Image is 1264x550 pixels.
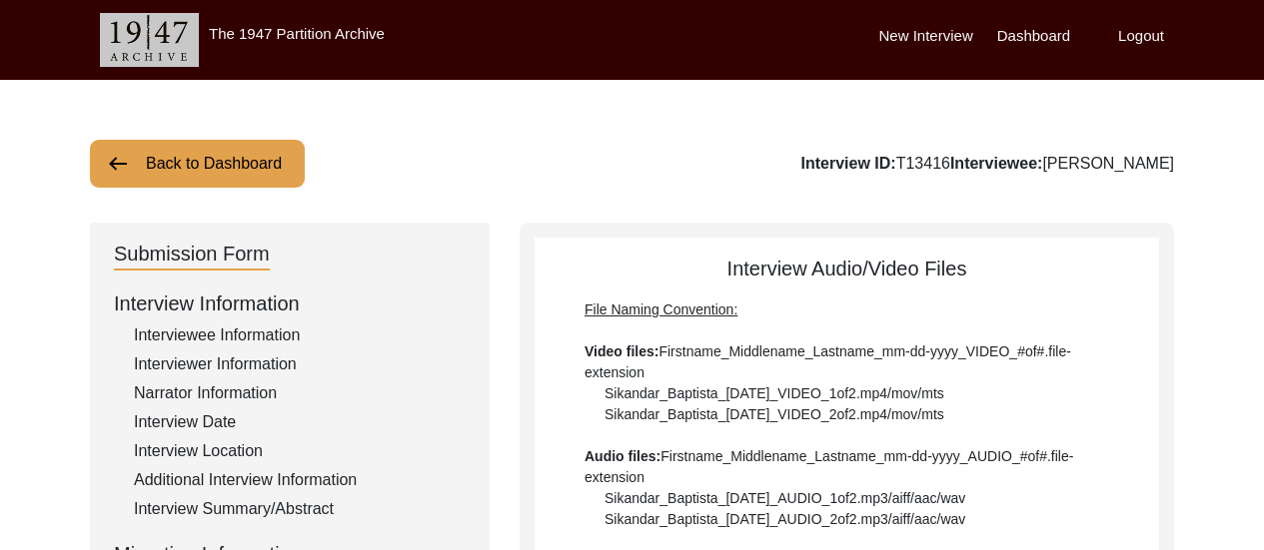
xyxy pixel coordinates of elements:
label: Dashboard [997,25,1070,48]
label: The 1947 Partition Archive [209,25,385,42]
div: Interviewee Information [134,323,466,347]
div: Interview Summary/Abstract [134,497,466,521]
div: T13416 [PERSON_NAME] [801,152,1174,176]
label: Logout [1118,25,1164,48]
b: Video files: [585,343,658,359]
div: Interview Location [134,439,466,463]
div: Interview Date [134,410,466,434]
div: Interview Information [114,288,466,318]
div: Submission Form [114,239,270,271]
label: New Interview [879,25,973,48]
img: arrow-left.png [106,152,130,176]
div: Narrator Information [134,381,466,405]
div: Additional Interview Information [134,468,466,492]
img: header-logo.png [100,13,199,67]
b: Audio files: [585,448,660,464]
b: Interview ID: [801,155,896,172]
div: Interviewer Information [134,352,466,376]
span: File Naming Convention: [585,301,737,317]
button: Back to Dashboard [90,140,305,188]
b: Interviewee: [950,155,1042,172]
